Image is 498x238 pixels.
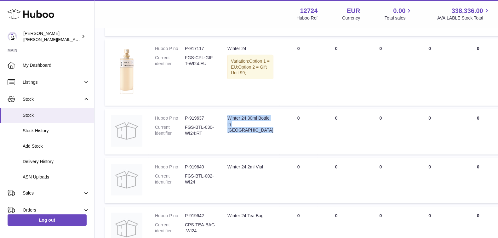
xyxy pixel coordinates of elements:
span: 0 [477,164,479,169]
td: 0 [318,109,355,155]
strong: 12724 [300,7,318,15]
span: 0 [477,116,479,121]
dt: Current identifier [155,222,185,234]
dt: Huboo P no [155,115,185,121]
td: 0 [280,109,318,155]
dd: P-917117 [185,46,215,52]
span: 0 [477,46,479,51]
div: Winter 24 30ml Bottle in [GEOGRAPHIC_DATA] [227,115,273,133]
span: 0 [477,213,479,218]
span: Option 2 = Gift Unit 99; [231,65,267,76]
td: 0 [406,158,453,203]
span: Option 1 = EU; [231,59,270,70]
dt: Current identifier [155,55,185,67]
div: Huboo Ref [297,15,318,21]
span: Stock [23,96,83,102]
dd: FGS-BTL-002-WI24 [185,173,215,185]
img: sebastian@ffern.co [8,32,17,41]
dd: CPS-TEA-BAG-WI24 [185,222,215,234]
span: [PERSON_NAME][EMAIL_ADDRESS][DOMAIN_NAME] [23,37,126,42]
td: 0 [406,39,453,106]
span: Stock [23,112,89,118]
td: 0 [318,158,355,203]
td: 0 [355,109,406,155]
span: ASN Uploads [23,174,89,180]
img: product image [111,46,142,98]
a: 0.00 Total sales [385,7,413,21]
span: Listings [23,79,83,85]
dt: Huboo P no [155,164,185,170]
span: Sales [23,190,83,196]
dd: P-919642 [185,213,215,219]
a: Log out [8,214,87,226]
dd: FGS-CPL-GIFT-WI24:EU [185,55,215,67]
img: product image [111,164,142,195]
span: Add Stock [23,143,89,149]
dd: P-919640 [185,164,215,170]
a: 338,336.00 AVAILABLE Stock Total [437,7,490,21]
td: 0 [280,39,318,106]
td: 0 [355,39,406,106]
td: 0 [280,158,318,203]
span: AVAILABLE Stock Total [437,15,490,21]
span: My Dashboard [23,62,89,68]
strong: EUR [347,7,360,15]
dt: Current identifier [155,124,185,136]
div: Winter 24 2ml Vial [227,164,273,170]
div: [PERSON_NAME] [23,31,80,42]
img: product image [111,115,142,147]
dt: Huboo P no [155,213,185,219]
td: 0 [406,109,453,155]
dt: Current identifier [155,173,185,185]
div: Winter 24 [227,46,273,52]
td: 0 [355,158,406,203]
dt: Huboo P no [155,46,185,52]
span: 0.00 [393,7,406,15]
span: Stock History [23,128,89,134]
span: 338,336.00 [452,7,483,15]
div: Currency [342,15,360,21]
div: Variation: [227,55,273,80]
div: Winter 24 Tea Bag [227,213,273,219]
dd: P-919637 [185,115,215,121]
dd: FGS-BTL-030-WI24:RT [185,124,215,136]
span: Total sales [385,15,413,21]
span: Orders [23,207,83,213]
span: Delivery History [23,159,89,165]
td: 0 [318,39,355,106]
